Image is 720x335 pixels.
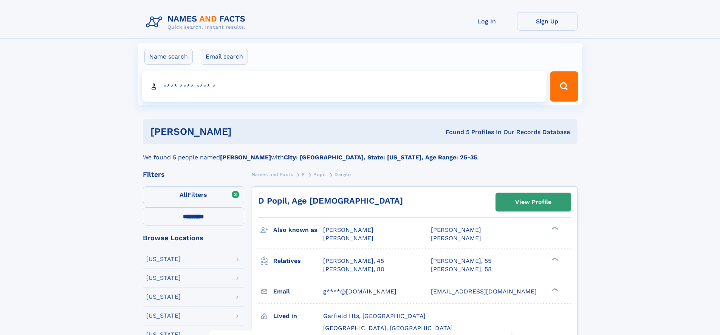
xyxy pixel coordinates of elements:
div: We found 5 people named with . [143,144,578,162]
span: [PERSON_NAME] [323,226,373,233]
a: Sign Up [517,12,578,31]
h3: Lived in [273,310,323,323]
h3: Email [273,285,323,298]
label: Email search [201,49,248,65]
div: [US_STATE] [146,294,181,300]
span: [PERSON_NAME] [431,226,481,233]
input: search input [142,71,547,102]
label: Name search [144,49,193,65]
img: Logo Names and Facts [143,12,252,32]
span: Garfield Hts, [GEOGRAPHIC_DATA] [323,312,426,320]
div: View Profile [515,193,551,211]
div: ❯ [550,226,559,231]
span: [GEOGRAPHIC_DATA], [GEOGRAPHIC_DATA] [323,324,453,332]
label: Filters [143,186,244,204]
div: Filters [143,171,244,178]
a: Names and Facts [252,170,293,179]
div: [US_STATE] [146,313,181,319]
h1: [PERSON_NAME] [150,127,339,136]
h3: Also known as [273,224,323,236]
b: City: [GEOGRAPHIC_DATA], State: [US_STATE], Age Range: 25-35 [284,154,477,161]
div: Found 5 Profiles In Our Records Database [339,128,570,136]
a: [PERSON_NAME], 58 [431,265,492,273]
b: [PERSON_NAME] [220,154,271,161]
span: [EMAIL_ADDRESS][DOMAIN_NAME] [431,288,537,295]
div: ❯ [550,256,559,261]
div: [US_STATE] [146,256,181,262]
span: [PERSON_NAME] [431,235,481,242]
span: Danylo [334,172,351,177]
div: [US_STATE] [146,275,181,281]
div: ❯ [550,287,559,292]
a: [PERSON_NAME], 80 [323,265,384,273]
a: Popil [313,170,326,179]
a: [PERSON_NAME], 45 [323,257,384,265]
div: Browse Locations [143,235,244,241]
button: Search Button [550,71,578,102]
h3: Relatives [273,255,323,267]
span: All [180,191,187,198]
span: [PERSON_NAME] [323,235,373,242]
a: P [302,170,305,179]
a: Log In [457,12,517,31]
span: Popil [313,172,326,177]
a: D Popil, Age [DEMOGRAPHIC_DATA] [258,196,403,205]
a: View Profile [496,193,571,211]
a: [PERSON_NAME], 55 [431,257,491,265]
span: P [302,172,305,177]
